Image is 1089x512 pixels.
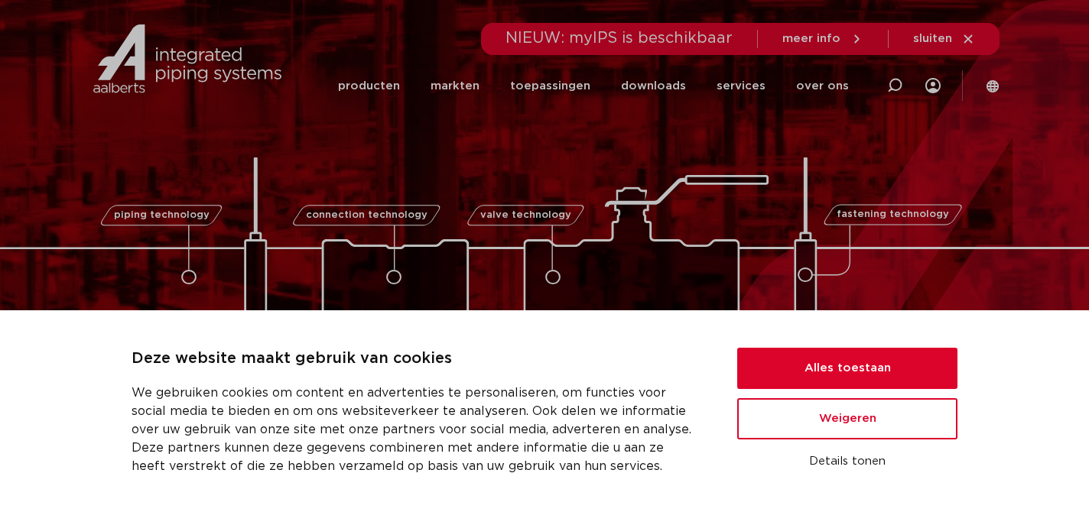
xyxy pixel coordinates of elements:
[505,31,733,46] span: NIEUW: myIPS is beschikbaar
[338,57,849,115] nav: Menu
[621,57,686,115] a: downloads
[338,57,400,115] a: producten
[737,348,957,389] button: Alles toestaan
[113,210,209,220] span: piping technology
[913,32,975,46] a: sluiten
[132,347,701,371] p: Deze website maakt gebruik van cookies
[737,449,957,475] button: Details tonen
[737,398,957,439] button: Weigeren
[510,57,590,115] a: toepassingen
[782,32,863,46] a: meer info
[479,210,571,220] span: valve technology
[913,33,952,44] span: sluiten
[132,384,701,475] p: We gebruiken cookies om content en advertenties te personaliseren, om functies voor social media ...
[782,33,840,44] span: meer info
[431,57,479,115] a: markten
[837,210,949,220] span: fastening technology
[717,57,766,115] a: services
[306,210,427,220] span: connection technology
[796,57,849,115] a: over ons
